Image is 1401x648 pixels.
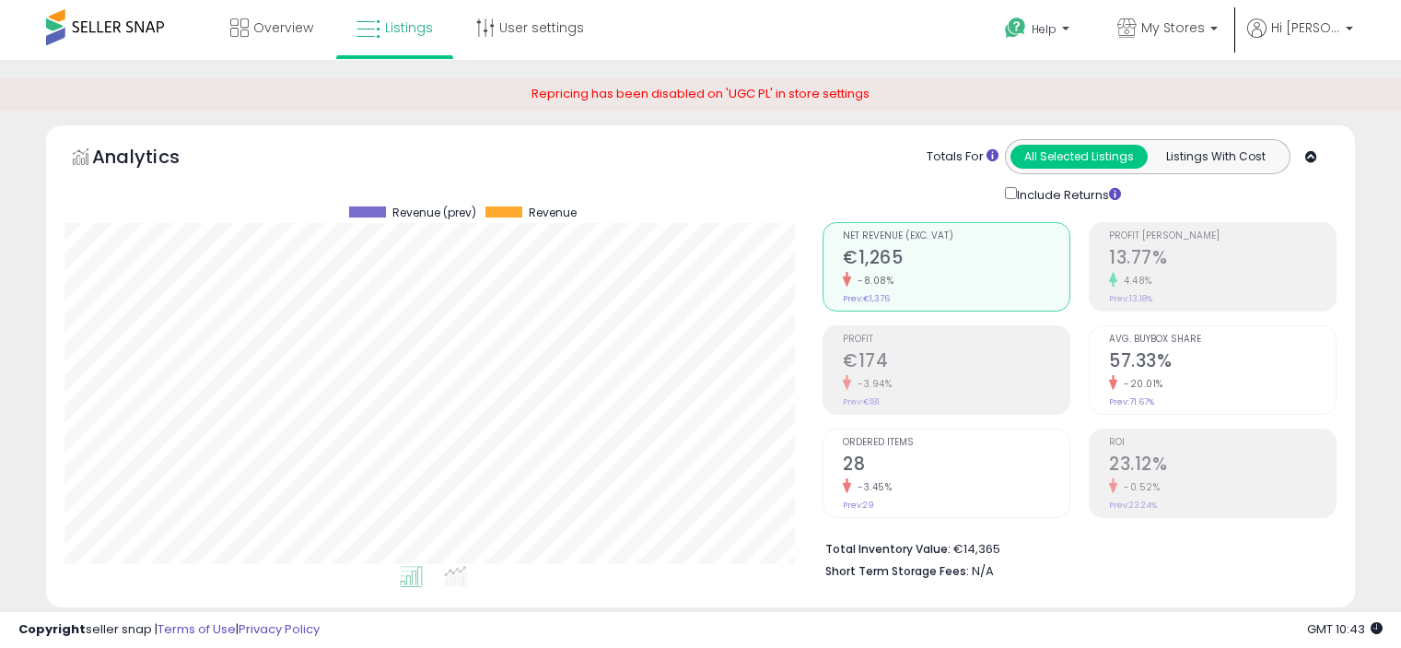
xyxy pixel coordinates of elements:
[851,377,892,391] small: -3.94%
[253,18,313,37] span: Overview
[851,274,893,288] small: -8.08%
[1032,21,1057,37] span: Help
[531,85,870,102] span: Repricing has been disabled on 'UGC PL' in store settings
[843,293,890,304] small: Prev: €1,376
[392,206,476,219] span: Revenue (prev)
[18,621,320,639] div: seller snap | |
[825,541,951,557] b: Total Inventory Value:
[1147,145,1284,169] button: Listings With Cost
[843,500,874,511] small: Prev: 29
[843,231,1069,242] span: Net Revenue (Exc. VAT)
[843,396,880,407] small: Prev: €181
[1109,293,1152,304] small: Prev: 13.18%
[18,620,86,638] strong: Copyright
[843,438,1069,448] span: Ordered Items
[1109,231,1336,242] span: Profit [PERSON_NAME]
[843,247,1069,272] h2: €1,265
[972,562,994,580] span: N/A
[825,536,1323,559] li: €14,365
[1117,274,1152,288] small: 4.48%
[1109,454,1336,478] h2: 23.12%
[1004,17,1027,40] i: Get Help
[1109,350,1336,375] h2: 57.33%
[1109,438,1336,448] span: ROI
[825,563,969,579] b: Short Term Storage Fees:
[1109,247,1336,272] h2: 13.77%
[1010,145,1148,169] button: All Selected Listings
[843,350,1069,375] h2: €174
[1117,377,1163,391] small: -20.01%
[991,183,1143,205] div: Include Returns
[92,144,216,174] h5: Analytics
[385,18,433,37] span: Listings
[529,206,577,219] span: Revenue
[1141,18,1205,37] span: My Stores
[1271,18,1340,37] span: Hi [PERSON_NAME]
[927,148,998,166] div: Totals For
[1307,620,1383,638] span: 2025-08-11 10:43 GMT
[1247,18,1353,60] a: Hi [PERSON_NAME]
[239,620,320,638] a: Privacy Policy
[1109,396,1154,407] small: Prev: 71.67%
[851,480,892,494] small: -3.45%
[1109,500,1157,511] small: Prev: 23.24%
[1109,335,1336,345] span: Avg. Buybox Share
[843,335,1069,345] span: Profit
[158,620,236,638] a: Terms of Use
[1117,480,1160,494] small: -0.52%
[990,3,1088,60] a: Help
[843,454,1069,478] h2: 28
